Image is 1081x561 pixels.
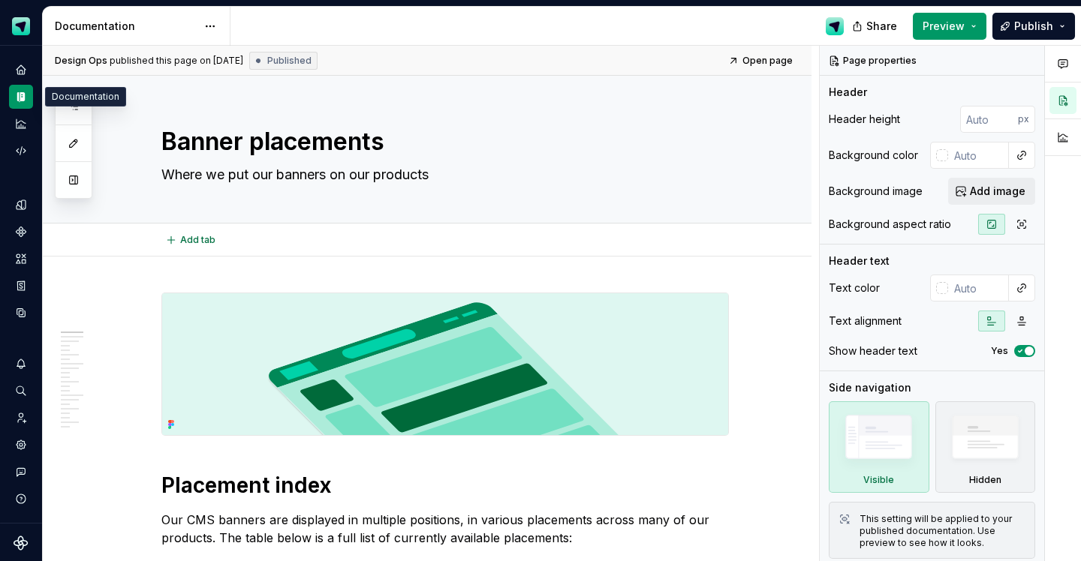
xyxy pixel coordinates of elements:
div: Documentation [45,87,126,106]
div: Header text [829,253,890,268]
img: e611c74b-76fc-4ef0-bafa-dc494cd4cb8a.png [12,17,30,35]
div: Header height [829,112,900,127]
a: Documentation [9,85,33,109]
button: Add image [948,178,1035,205]
textarea: Where we put our banners on our products [158,163,726,187]
div: Header [829,85,867,100]
a: Settings [9,433,33,457]
a: Code automation [9,139,33,163]
img: b97449c7-fa49-407c-a804-d8bce0d683b9.svg [162,293,728,435]
span: Design Ops [55,55,107,67]
span: Add image [970,184,1025,199]
div: published this page on [DATE] [110,55,243,67]
input: Auto [948,274,1009,301]
div: This setting will be applied to your published documentation. Use preview to see how it looks. [860,513,1025,549]
div: Side navigation [829,380,911,395]
a: Invite team [9,406,33,430]
a: Analytics [9,112,33,136]
span: Published [267,55,312,67]
input: Auto [948,142,1009,169]
div: Visible [829,401,929,493]
button: Search ⌘K [9,379,33,403]
img: Design Ops [826,17,844,35]
div: Background image [829,184,923,199]
a: Data sources [9,301,33,325]
input: Auto [960,106,1018,133]
button: Add tab [161,229,222,250]
button: Publish [992,13,1075,40]
span: Add tab [180,234,215,246]
div: Visible [863,474,894,486]
button: Contact support [9,460,33,484]
p: px [1018,113,1029,125]
div: Hidden [969,474,1001,486]
button: Notifications [9,352,33,376]
a: Components [9,220,33,244]
div: Background color [829,148,918,163]
div: Documentation [55,19,197,34]
a: Home [9,58,33,82]
p: Our CMS banners are displayed in multiple positions, in various placements across many of our pro... [161,511,729,547]
a: Assets [9,247,33,271]
svg: Supernova Logo [14,535,29,550]
div: Background aspect ratio [829,217,951,232]
span: Publish [1014,19,1053,34]
div: Show header text [829,343,917,358]
div: Text color [829,280,880,295]
span: Open page [742,55,793,67]
div: Hidden [935,401,1036,493]
a: Storybook stories [9,274,33,298]
h1: Placement index [161,472,729,499]
button: Preview [913,13,986,40]
span: Preview [923,19,965,34]
span: Share [866,19,897,34]
div: Text alignment [829,313,902,328]
a: Open page [724,50,799,71]
label: Yes [991,345,1008,357]
a: Design tokens [9,193,33,217]
button: Share [845,13,907,40]
textarea: Banner placements [158,124,726,160]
